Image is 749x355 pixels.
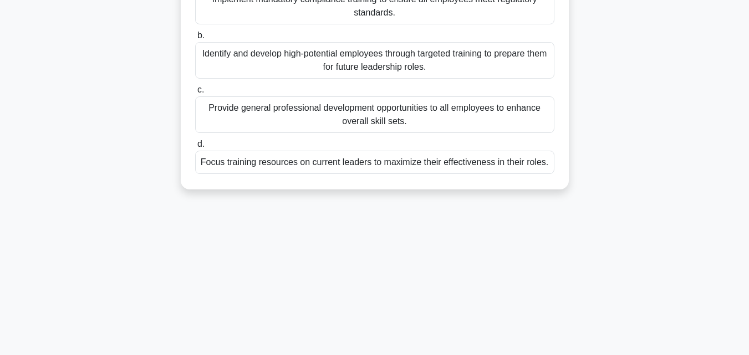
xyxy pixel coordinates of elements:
[195,151,554,174] div: Focus training resources on current leaders to maximize their effectiveness in their roles.
[195,96,554,133] div: Provide general professional development opportunities to all employees to enhance overall skill ...
[197,139,205,148] span: d.
[197,85,204,94] span: c.
[195,42,554,79] div: Identify and develop high-potential employees through targeted training to prepare them for futur...
[197,30,205,40] span: b.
